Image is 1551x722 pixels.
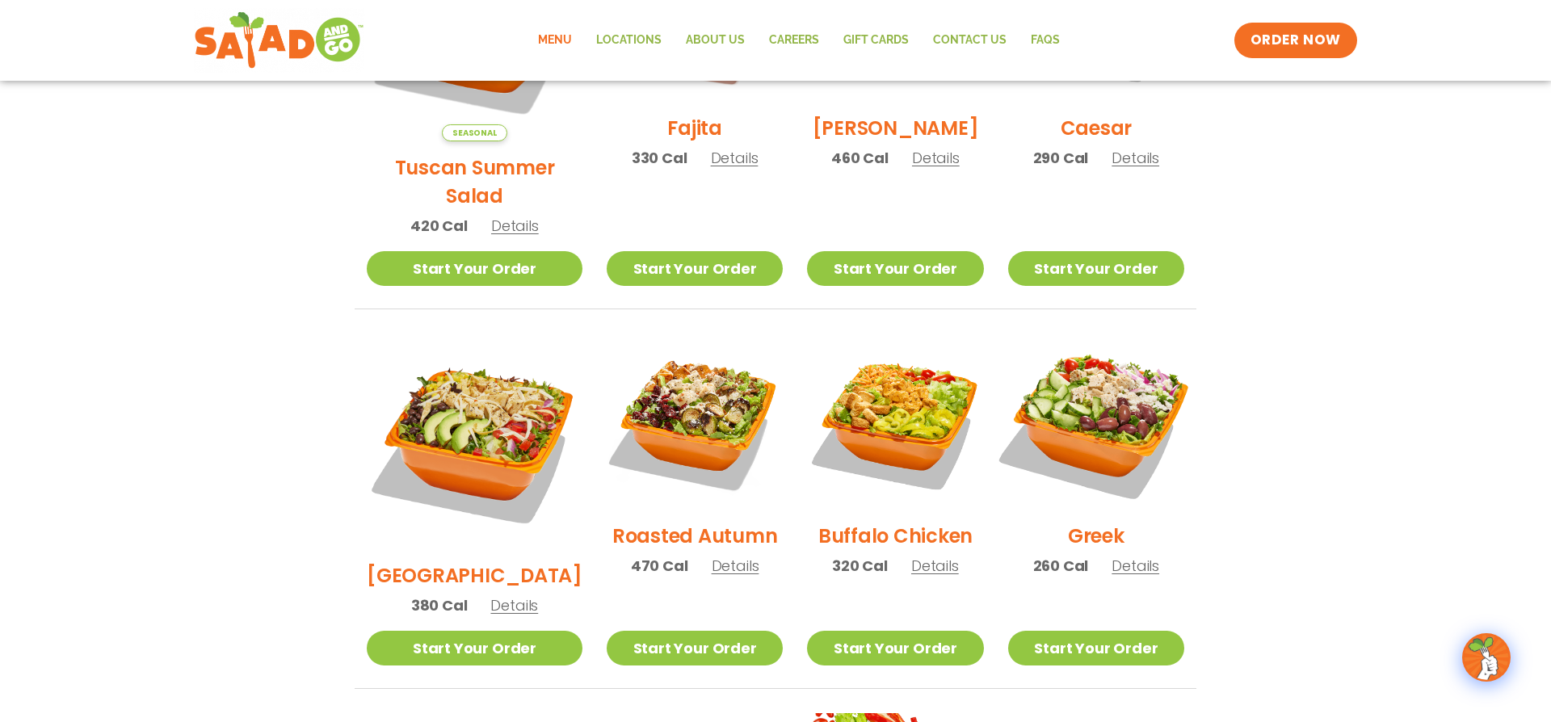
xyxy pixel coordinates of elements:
span: 460 Cal [831,147,889,169]
h2: Greek [1068,522,1124,550]
a: Menu [526,22,584,59]
a: ORDER NOW [1234,23,1357,58]
span: Seasonal [442,124,507,141]
a: FAQs [1019,22,1072,59]
span: Details [712,556,759,576]
span: 290 Cal [1033,147,1089,169]
a: Start Your Order [807,251,983,286]
img: wpChatIcon [1464,635,1509,680]
a: Contact Us [921,22,1019,59]
span: Details [711,148,759,168]
h2: Roasted Autumn [612,522,778,550]
a: Start Your Order [607,631,783,665]
img: Product photo for BBQ Ranch Salad [367,334,582,549]
a: Start Your Order [607,251,783,286]
span: 380 Cal [411,594,468,616]
a: Start Your Order [807,631,983,665]
nav: Menu [526,22,1072,59]
img: Product photo for Buffalo Chicken Salad [807,334,983,510]
a: Careers [757,22,831,59]
h2: [PERSON_NAME] [813,114,979,142]
h2: Buffalo Chicken [818,522,973,550]
span: Details [912,148,960,168]
span: ORDER NOW [1250,31,1341,50]
a: Start Your Order [367,251,582,286]
a: Start Your Order [367,631,582,665]
img: new-SAG-logo-768×292 [194,8,364,73]
span: Details [1112,148,1159,168]
h2: Tuscan Summer Salad [367,153,582,210]
span: Details [491,216,539,236]
a: Locations [584,22,674,59]
a: Start Your Order [1008,251,1184,286]
h2: [GEOGRAPHIC_DATA] [367,561,582,590]
span: 330 Cal [632,147,687,169]
a: Start Your Order [1008,631,1184,665]
span: Details [1112,556,1159,576]
span: 260 Cal [1033,555,1089,577]
a: GIFT CARDS [831,22,921,59]
span: 320 Cal [832,555,888,577]
h2: Caesar [1061,114,1133,142]
span: Details [911,556,959,576]
h2: Fajita [667,114,722,142]
img: Product photo for Greek Salad [993,318,1200,525]
span: Details [490,595,538,615]
span: 470 Cal [631,555,688,577]
a: About Us [674,22,757,59]
span: 420 Cal [410,215,468,237]
img: Product photo for Roasted Autumn Salad [607,334,783,510]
